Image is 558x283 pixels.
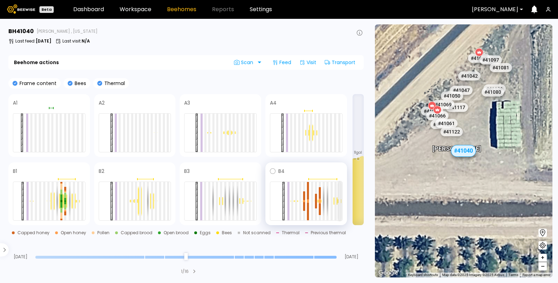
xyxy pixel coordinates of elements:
[282,231,300,235] div: Thermal
[167,7,196,12] a: Beehomes
[442,273,504,277] span: Map data ©2025 Imagery ©2025 Airbus
[522,273,550,277] a: Report a map error
[432,138,481,152] div: [PERSON_NAME]
[408,273,438,277] button: Keyboard shortcuts
[480,55,502,64] div: # 41097
[234,60,256,65] span: Scan
[184,169,190,174] h4: B3
[311,231,346,235] div: Previous thermal
[61,231,86,235] div: Open honey
[490,63,512,72] div: # 41081
[121,231,152,235] div: Capped brood
[436,119,458,128] div: # 41061
[297,57,319,68] div: Visit
[451,86,473,95] div: # 41047
[99,169,104,174] h4: B2
[82,38,90,44] b: N/A
[243,231,271,235] div: Not scanned
[541,253,545,262] span: +
[482,87,504,97] div: # 41080
[14,60,59,65] b: Beehome actions
[36,38,51,44] b: [DATE]
[120,7,151,12] a: Workspace
[99,100,105,105] h4: A2
[102,81,125,86] p: Thermal
[73,7,104,12] a: Dashboard
[508,273,518,277] a: Terms (opens in new tab)
[8,255,32,259] span: [DATE]
[468,54,490,63] div: # 41049
[446,103,468,112] div: # 41117
[270,100,277,105] h4: A4
[222,231,232,235] div: Bees
[97,231,110,235] div: Pollen
[432,100,454,109] div: # 41069
[426,111,448,120] div: # 41066
[430,120,453,129] div: # 41113
[17,81,56,86] p: Frame content
[377,268,400,277] a: Open this area in Google Maps (opens a new window)
[538,262,547,270] button: –
[541,262,545,271] span: –
[39,6,54,13] div: Beta
[451,145,476,157] div: # 41040
[15,39,51,43] p: Last feed :
[322,57,358,68] div: Transport
[441,91,463,100] div: # 41050
[278,169,285,174] h4: B4
[37,29,98,33] span: [PERSON_NAME] , [US_STATE]
[13,169,17,174] h4: B1
[538,254,547,262] button: +
[184,100,190,105] h4: A3
[73,81,86,86] p: Bees
[440,127,463,136] div: # 41122
[164,231,189,235] div: Open brood
[7,5,35,14] img: Beewise logo
[17,231,50,235] div: Capped honey
[212,7,234,12] span: Reports
[250,7,272,12] a: Settings
[181,268,189,275] div: 1 / 16
[62,39,90,43] p: Last visit :
[354,151,362,154] span: 11 gal
[483,84,506,93] div: # 41126
[200,231,211,235] div: Eggs
[340,255,364,259] span: [DATE]
[458,71,481,81] div: # 41042
[13,100,17,105] h4: A1
[377,268,400,277] img: Google
[8,29,34,34] h3: BH 41040
[421,107,444,116] div: # 41046
[270,57,294,68] div: Feed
